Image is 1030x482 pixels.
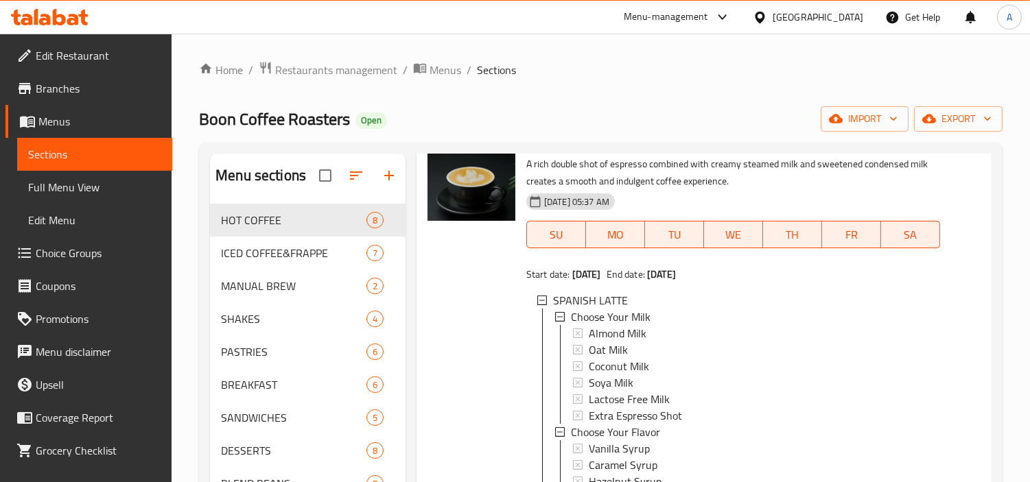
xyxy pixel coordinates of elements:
span: Open [355,115,387,126]
span: MO [592,225,640,245]
nav: breadcrumb [199,61,1003,79]
span: PASTRIES [221,344,366,360]
span: SPANISH LATTE [553,292,628,309]
div: items [366,212,384,228]
span: Coupons [36,278,161,294]
a: Home [199,62,243,78]
span: Choose Your Flavor [571,424,660,440]
span: SU [532,225,581,245]
span: Sections [28,146,161,162]
span: 8 [367,214,383,227]
span: Menu disclaimer [36,344,161,360]
div: items [366,344,384,360]
span: SHAKES [221,311,366,327]
img: SPANISH LATTE [428,133,515,221]
span: MANUAL BREW [221,278,366,294]
a: Grocery Checklist [5,434,172,467]
span: [DATE] 05:37 AM [539,195,615,208]
a: Promotions [5,302,172,335]
div: [GEOGRAPHIC_DATA] [773,10,863,25]
span: Extra Espresso Shot [589,407,682,424]
button: SU [526,221,586,248]
a: Edit Menu [17,204,172,237]
span: SANDWICHES [221,409,366,426]
button: SA [881,221,940,248]
a: Coupons [5,269,172,302]
a: Upsell [5,368,172,401]
a: Coverage Report [5,401,172,434]
button: TH [763,221,822,248]
span: Promotions [36,311,161,327]
a: Menus [413,61,461,79]
span: Sections [477,62,516,78]
span: Edit Menu [28,212,161,228]
span: Upsell [36,376,161,393]
span: HOT COFFEE [221,212,366,228]
span: Restaurants management [275,62,397,78]
button: import [821,106,909,132]
span: Menus [430,62,461,78]
div: DESSERTS8 [210,434,406,467]
button: TU [645,221,704,248]
span: 7 [367,247,383,260]
div: items [366,311,384,327]
div: items [366,442,384,459]
a: Branches [5,72,172,105]
button: MO [586,221,645,248]
div: Menu-management [624,9,708,25]
div: Open [355,112,387,129]
span: 6 [367,378,383,391]
button: export [914,106,1003,132]
div: items [366,278,384,294]
span: Branches [36,80,161,97]
span: Boon Coffee Roasters [199,104,350,134]
span: End date: [607,265,645,283]
span: Select all sections [311,161,340,190]
span: Grocery Checklist [36,442,161,459]
span: Oat Milk [589,341,628,358]
span: export [925,110,992,128]
div: SANDWICHES5 [210,401,406,434]
div: items [366,409,384,426]
li: / [467,62,471,78]
div: MANUAL BREW2 [210,269,406,302]
div: PASTRIES6 [210,335,406,368]
span: WE [710,225,758,245]
b: [DATE] [572,265,601,283]
div: ICED COFFEE&FRAPPE7 [210,237,406,269]
span: BREAKFAST [221,376,366,393]
div: BREAKFAST6 [210,368,406,401]
span: Full Menu View [28,179,161,195]
span: 4 [367,313,383,326]
a: Menu disclaimer [5,335,172,368]
span: Choice Groups [36,245,161,261]
span: import [832,110,898,128]
span: Vanilla Syrup [589,440,650,457]
a: Full Menu View [17,171,172,204]
span: Coverage Report [36,409,161,426]
button: FR [822,221,881,248]
span: SA [887,225,935,245]
span: 2 [367,280,383,293]
div: SHAKES4 [210,302,406,335]
li: / [248,62,253,78]
span: TH [769,225,817,245]
span: A [1007,10,1012,25]
li: / [403,62,408,78]
span: Choose Your Milk [571,309,651,325]
b: [DATE] [647,265,676,283]
button: Add section [373,159,406,192]
div: items [366,376,384,393]
button: WE [704,221,763,248]
span: DESSERTS [221,442,366,459]
a: Choice Groups [5,237,172,269]
a: Sections [17,138,172,171]
p: A rich double shot of espresso combined with creamy steamed milk and sweetened condensed milk cre... [526,156,940,190]
a: Edit Restaurant [5,39,172,72]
